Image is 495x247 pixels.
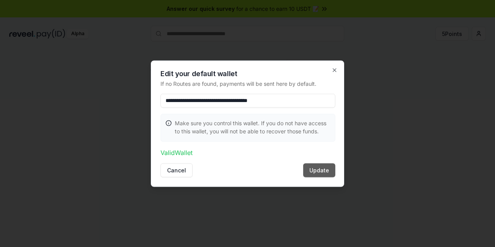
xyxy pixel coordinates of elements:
button: Cancel [160,163,193,177]
p: Valid Wallet [160,148,335,157]
p: Make sure you control this wallet. If you do not have access to this wallet, you will not be able... [175,119,330,135]
button: Update [303,163,335,177]
h2: Edit your default wallet [160,70,335,77]
p: If no Routes are found, payments will be sent here by default. [160,79,335,87]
